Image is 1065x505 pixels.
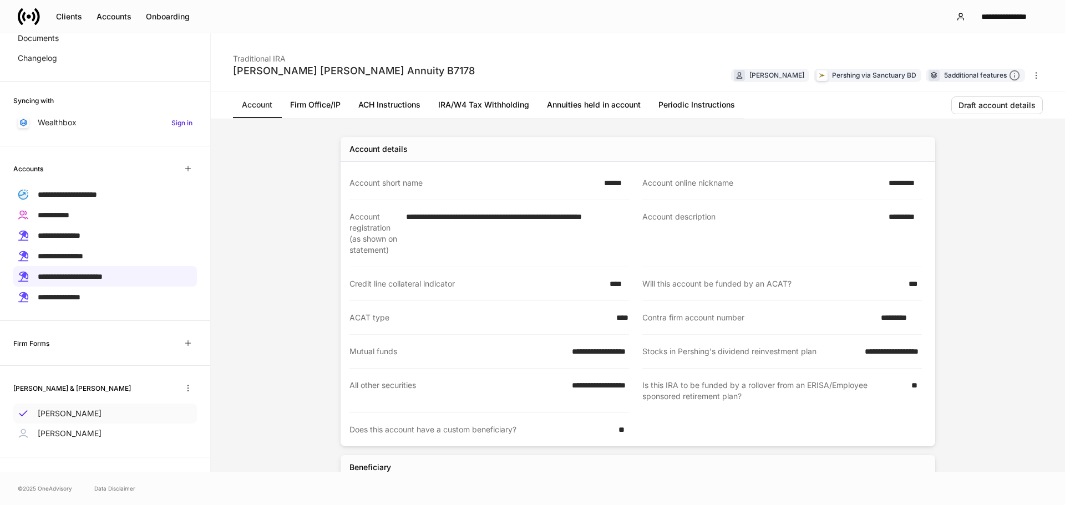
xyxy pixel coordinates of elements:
[146,11,190,22] div: Onboarding
[349,424,612,435] div: Does this account have a custom beneficiary?
[642,346,858,357] div: Stocks in Pershing's dividend reinvestment plan
[18,33,59,44] p: Documents
[429,91,538,118] a: IRA/W4 Tax Withholding
[349,346,565,357] div: Mutual funds
[349,91,429,118] a: ACH Instructions
[38,428,102,439] p: [PERSON_NAME]
[538,91,650,118] a: Annuities held in account
[642,177,882,188] div: Account online nickname
[171,118,192,128] h6: Sign in
[13,95,54,106] h6: Syncing with
[139,8,197,25] button: Onboarding
[13,338,49,349] h6: Firm Forms
[13,48,197,68] a: Changelog
[13,164,43,174] h6: Accounts
[349,380,565,401] div: All other securities
[18,484,72,493] span: © 2025 OneAdvisory
[18,53,57,64] p: Changelog
[13,424,197,443] a: [PERSON_NAME]
[13,113,197,132] a: WealthboxSign in
[650,91,744,118] a: Periodic Instructions
[349,177,597,188] div: Account short name
[13,404,197,424] a: [PERSON_NAME]
[642,278,902,289] div: Will this account be funded by an ACAT?
[94,484,135,493] a: Data Disclaimer
[38,117,77,128] p: Wealthbox
[233,91,281,118] a: Account
[349,211,399,256] div: Account registration (as shown on statement)
[958,100,1036,111] div: Draft account details
[349,312,610,323] div: ACAT type
[642,211,882,256] div: Account description
[944,70,1020,81] div: 5 additional features
[749,70,804,80] div: [PERSON_NAME]
[49,8,89,25] button: Clients
[13,383,131,394] h6: [PERSON_NAME] & [PERSON_NAME]
[281,91,349,118] a: Firm Office/IP
[38,408,102,419] p: [PERSON_NAME]
[89,8,139,25] button: Accounts
[13,28,197,48] a: Documents
[56,11,82,22] div: Clients
[233,47,475,64] div: Traditional IRA
[832,70,916,80] div: Pershing via Sanctuary BD
[349,144,408,155] div: Account details
[233,64,475,78] div: [PERSON_NAME] [PERSON_NAME] Annuity B7178
[951,96,1043,114] button: Draft account details
[349,462,391,473] h5: Beneficiary
[349,278,603,289] div: Credit line collateral indicator
[642,312,874,323] div: Contra firm account number
[97,11,131,22] div: Accounts
[642,380,905,402] div: Is this IRA to be funded by a rollover from an ERISA/Employee sponsored retirement plan?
